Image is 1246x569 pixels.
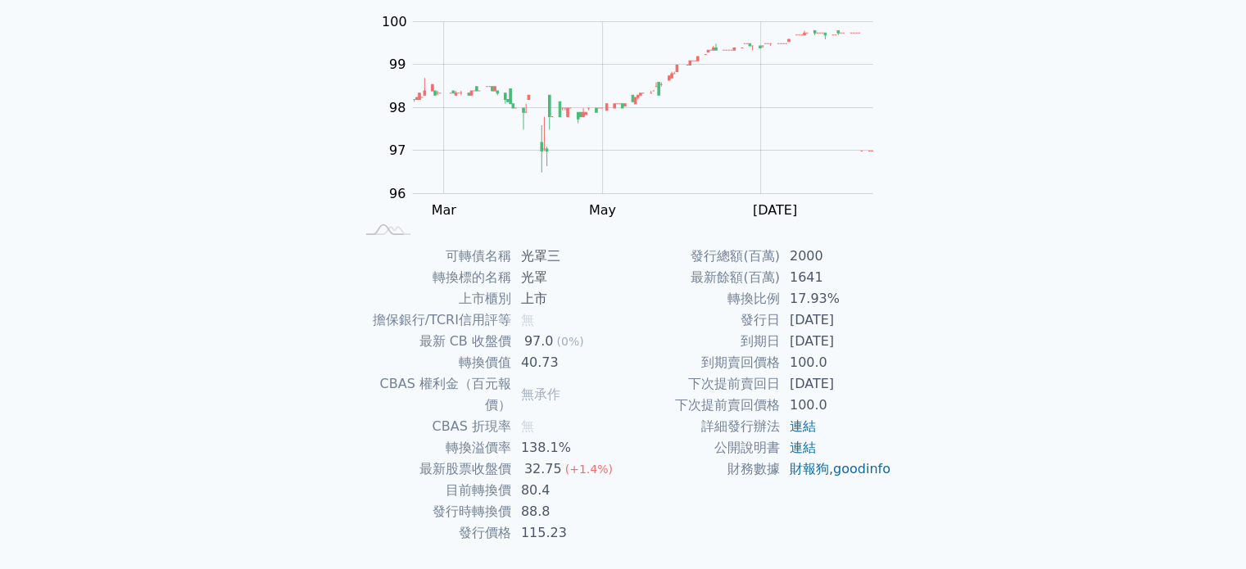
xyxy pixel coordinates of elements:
td: 光罩 [511,267,623,288]
span: 無 [521,418,534,434]
td: 轉換溢價率 [355,437,511,458]
a: 連結 [790,440,816,455]
td: 80.4 [511,480,623,501]
span: 無承作 [521,386,560,402]
td: [DATE] [780,309,892,331]
td: 上市 [511,288,623,309]
td: 公開說明書 [623,437,780,458]
div: 32.75 [521,458,565,480]
td: 發行時轉換價 [355,501,511,522]
td: 發行價格 [355,522,511,544]
td: 到期賣回價格 [623,352,780,373]
tspan: May [589,202,616,218]
tspan: 98 [389,100,406,115]
td: [DATE] [780,373,892,395]
td: 138.1% [511,437,623,458]
td: 88.8 [511,501,623,522]
div: 97.0 [521,331,557,352]
td: 40.73 [511,352,623,373]
a: goodinfo [833,461,890,476]
tspan: [DATE] [753,202,797,218]
td: 轉換標的名稱 [355,267,511,288]
g: Chart [373,14,897,218]
td: 17.93% [780,288,892,309]
tspan: Mar [431,202,456,218]
tspan: 100 [382,14,407,29]
td: 最新餘額(百萬) [623,267,780,288]
td: 下次提前賣回價格 [623,395,780,416]
tspan: 99 [389,56,406,72]
td: 轉換價值 [355,352,511,373]
td: 2000 [780,246,892,267]
a: 連結 [790,418,816,434]
td: 光罩三 [511,246,623,267]
td: 100.0 [780,352,892,373]
td: 最新 CB 收盤價 [355,331,511,352]
td: 詳細發行辦法 [623,416,780,437]
td: 目前轉換價 [355,480,511,501]
td: 下次提前賣回日 [623,373,780,395]
td: , [780,458,892,480]
td: 上市櫃別 [355,288,511,309]
td: 1641 [780,267,892,288]
td: 115.23 [511,522,623,544]
td: 發行日 [623,309,780,331]
td: 到期日 [623,331,780,352]
td: CBAS 權利金（百元報價） [355,373,511,416]
tspan: 96 [389,186,406,201]
td: 100.0 [780,395,892,416]
span: (0%) [556,335,583,348]
td: 發行總額(百萬) [623,246,780,267]
td: CBAS 折現率 [355,416,511,437]
tspan: 97 [389,142,406,158]
a: 財報狗 [790,461,829,476]
td: 最新股票收盤價 [355,458,511,480]
td: 財務數據 [623,458,780,480]
td: 轉換比例 [623,288,780,309]
span: (+1.4%) [565,463,613,476]
span: 無 [521,312,534,327]
td: 擔保銀行/TCRI信用評等 [355,309,511,331]
td: 可轉債名稱 [355,246,511,267]
td: [DATE] [780,331,892,352]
